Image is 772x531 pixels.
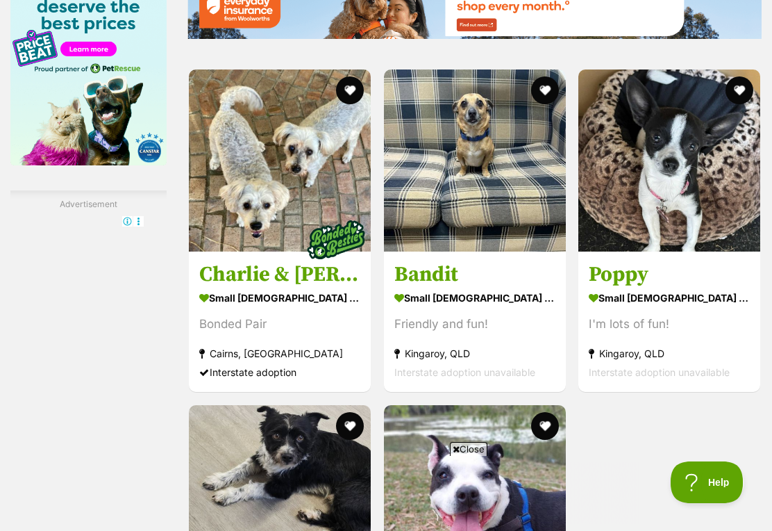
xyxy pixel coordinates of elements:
button: favourite [336,76,364,104]
h3: Poppy [589,261,750,288]
button: favourite [530,412,558,440]
strong: Kingaroy, QLD [589,344,750,363]
h3: Bandit [394,261,555,288]
button: favourite [725,76,753,104]
span: Close [450,442,487,456]
strong: small [DEMOGRAPHIC_DATA] Dog [589,288,750,308]
span: Interstate adoption unavailable [589,366,730,378]
h3: Charlie & [PERSON_NAME] [199,261,360,288]
strong: Kingaroy, QLD [394,344,555,363]
iframe: Advertisement [133,461,639,524]
span: Interstate adoption unavailable [394,366,535,378]
img: Bandit - Chihuahua Dog [384,70,566,252]
iframe: Help Scout Beacon - Open [671,461,744,503]
strong: small [DEMOGRAPHIC_DATA] Dog [199,288,360,308]
a: Charlie & [PERSON_NAME] small [DEMOGRAPHIC_DATA] Dog Bonded Pair Cairns, [GEOGRAPHIC_DATA] Inters... [189,251,371,392]
strong: small [DEMOGRAPHIC_DATA] Dog [394,288,555,308]
strong: Cairns, [GEOGRAPHIC_DATA] [199,344,360,363]
div: Bonded Pair [199,315,360,334]
div: Interstate adoption [199,363,360,382]
button: favourite [336,412,364,440]
img: Poppy - Chihuahua Dog [578,70,760,252]
div: I'm lots of fun! [589,315,750,334]
div: Friendly and fun! [394,315,555,334]
img: bonded besties [301,205,371,275]
img: Charlie & Isa - Maltese Dog [189,70,371,252]
a: Bandit small [DEMOGRAPHIC_DATA] Dog Friendly and fun! Kingaroy, QLD Interstate adoption unavailable [384,251,566,392]
button: favourite [530,76,558,104]
a: Poppy small [DEMOGRAPHIC_DATA] Dog I'm lots of fun! Kingaroy, QLD Interstate adoption unavailable [578,251,760,392]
